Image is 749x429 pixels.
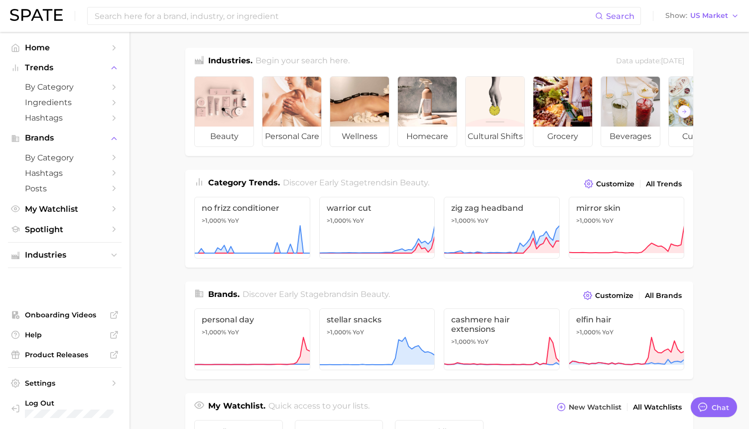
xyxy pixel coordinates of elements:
[255,55,350,68] h2: Begin your search here.
[451,203,552,213] span: zig zag headband
[451,315,552,334] span: cashmere hair extensions
[533,76,593,147] a: grocery
[669,127,728,146] span: culinary
[330,76,389,147] a: wellness
[642,289,684,302] a: All Brands
[330,127,389,146] span: wellness
[601,127,660,146] span: beverages
[668,76,728,147] a: culinary
[606,11,634,21] span: Search
[400,178,428,187] span: beauty
[8,60,122,75] button: Trends
[646,180,682,188] span: All Trends
[202,217,226,224] span: >1,000%
[595,291,633,300] span: Customize
[228,217,239,225] span: YoY
[262,76,322,147] a: personal care
[582,177,637,191] button: Customize
[8,201,122,217] a: My Watchlist
[8,165,122,181] a: Hashtags
[25,153,105,162] span: by Category
[25,379,105,388] span: Settings
[25,204,105,214] span: My Watchlist
[25,399,114,408] span: Log Out
[10,9,63,21] img: SPATE
[616,55,684,68] div: Data update: [DATE]
[8,376,122,391] a: Settings
[569,197,685,259] a: mirror skin>1,000% YoY
[283,178,429,187] span: Discover Early Stage trends in .
[645,291,682,300] span: All Brands
[596,180,634,188] span: Customize
[208,178,280,187] span: Category Trends .
[25,134,105,143] span: Brands
[194,308,310,370] a: personal day>1,000% YoY
[327,203,428,213] span: warrior cut
[444,197,560,259] a: zig zag headband>1,000% YoY
[25,310,105,319] span: Onboarding Videos
[633,403,682,412] span: All Watchlists
[451,217,476,224] span: >1,000%
[319,308,435,370] a: stellar snacks>1,000% YoY
[581,288,636,302] button: Customize
[554,400,624,414] button: New Watchlist
[327,217,351,224] span: >1,000%
[25,251,105,260] span: Industries
[25,113,105,123] span: Hashtags
[25,350,105,359] span: Product Releases
[25,43,105,52] span: Home
[665,13,687,18] span: Show
[8,131,122,145] button: Brands
[533,127,592,146] span: grocery
[25,184,105,193] span: Posts
[228,328,239,336] span: YoY
[353,217,364,225] span: YoY
[397,76,457,147] a: homecare
[327,328,351,336] span: >1,000%
[602,217,614,225] span: YoY
[465,76,525,147] a: cultural shifts
[202,328,226,336] span: >1,000%
[663,9,742,22] button: ShowUS Market
[208,400,265,414] h1: My Watchlist.
[94,7,595,24] input: Search here for a brand, industry, or ingredient
[262,127,321,146] span: personal care
[25,225,105,234] span: Spotlight
[25,168,105,178] span: Hashtags
[25,63,105,72] span: Trends
[8,150,122,165] a: by Category
[202,315,303,324] span: personal day
[8,95,122,110] a: Ingredients
[477,338,489,346] span: YoY
[690,13,728,18] span: US Market
[361,289,388,299] span: beauty
[576,328,601,336] span: >1,000%
[327,315,428,324] span: stellar snacks
[8,347,122,362] a: Product Releases
[25,98,105,107] span: Ingredients
[202,203,303,213] span: no frizz conditioner
[477,217,489,225] span: YoY
[576,203,677,213] span: mirror skin
[353,328,364,336] span: YoY
[643,177,684,191] a: All Trends
[630,401,684,414] a: All Watchlists
[208,289,240,299] span: Brands .
[8,307,122,322] a: Onboarding Videos
[8,327,122,342] a: Help
[8,79,122,95] a: by Category
[576,315,677,324] span: elfin hair
[451,338,476,345] span: >1,000%
[398,127,457,146] span: homecare
[8,40,122,55] a: Home
[8,181,122,196] a: Posts
[208,55,252,68] h1: Industries.
[25,330,105,339] span: Help
[601,76,660,147] a: beverages
[194,76,254,147] a: beauty
[569,403,622,412] span: New Watchlist
[569,308,685,370] a: elfin hair>1,000% YoY
[194,197,310,259] a: no frizz conditioner>1,000% YoY
[8,396,122,421] a: Log out. Currently logged in with e-mail rking@bellff.com.
[268,400,370,414] h2: Quick access to your lists.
